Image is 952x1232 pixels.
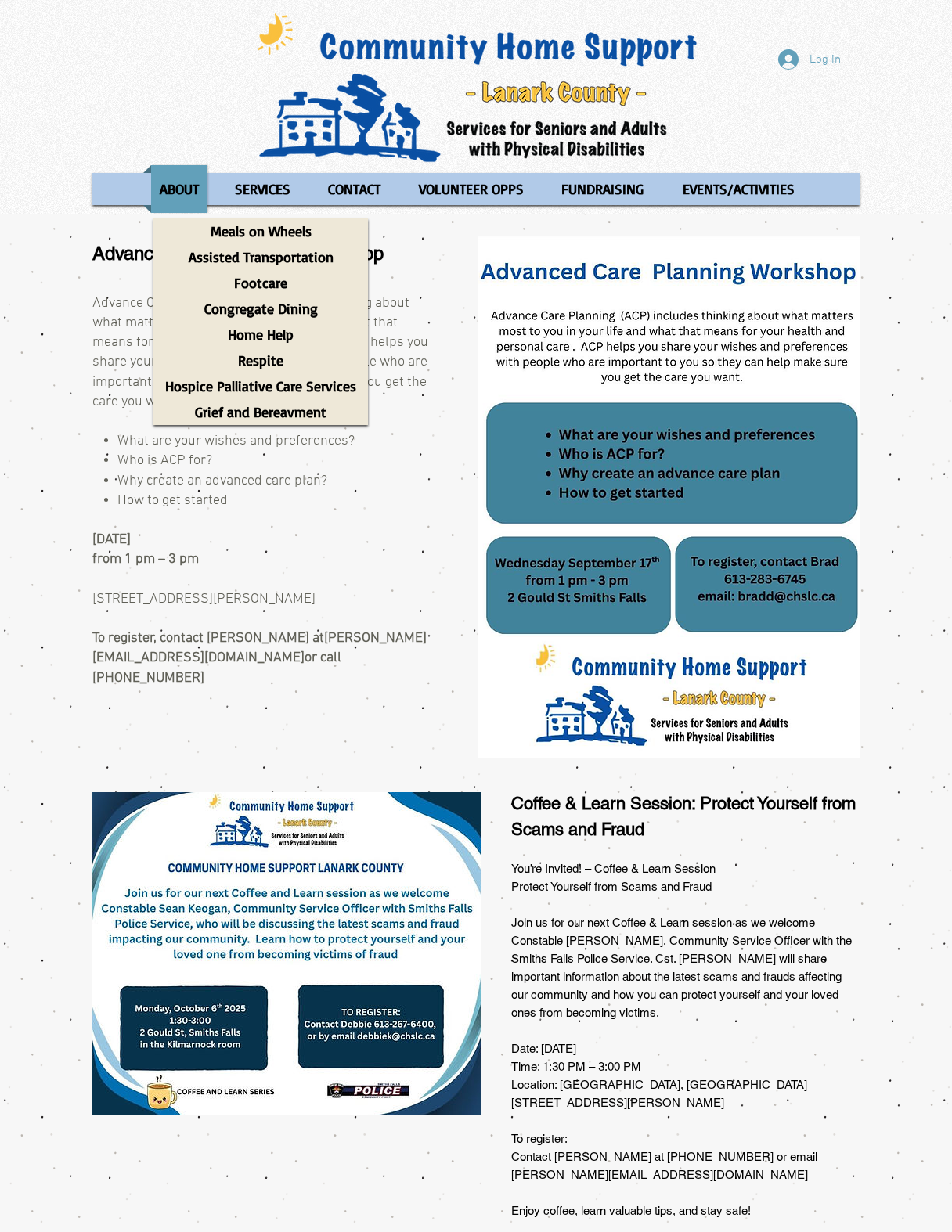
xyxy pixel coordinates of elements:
[92,165,860,213] nav: Site
[321,165,388,213] p: CONTACT
[92,630,427,686] span: To register, contact [PERSON_NAME] at or call [PHONE_NUMBER]
[153,244,368,270] a: Assisted Transportation
[197,296,325,322] p: Congregate Dining
[92,243,384,264] span: Advanced Care Planning Workshop
[117,492,228,509] span: How to get started ​
[311,165,397,213] a: CONTACT
[204,218,319,244] p: Meals on Wheels
[153,348,368,373] a: Respite
[676,165,802,213] p: EVENTS/ACTIVITIES
[478,236,860,758] img: Advanced-Care-Planning-seminar.png
[401,165,541,213] a: VOLUNTEER OPPS
[228,165,297,213] p: SERVICES
[153,270,368,296] a: Footcare
[153,165,206,213] p: ABOUT
[92,531,199,567] span: [DATE] from 1 pm – 3 pm
[92,792,481,1115] img: lunchandlearn_october2025.jpg
[158,373,363,399] p: Hospice Palliative Care Services
[92,591,316,607] span: [STREET_ADDRESS][PERSON_NAME]
[153,399,368,425] a: Grief and Bereavment
[92,295,428,410] span: Advance Care Planning (ACP) includes thinking about what matters most to you in your life and wha...
[664,165,813,213] a: EVENTS/ACTIVITIES
[767,45,852,74] button: Log In
[153,296,368,322] a: Congregate Dining
[188,399,334,425] p: Grief and Bereavment
[227,270,294,296] p: Footcare
[412,165,531,213] p: VOLUNTEER OPPS
[153,373,368,399] a: Hospice Palliative Care Services
[117,433,355,449] span: What are your wishes and preferences?
[221,322,301,348] p: Home Help
[117,473,327,489] span: Why create an advanced care plan?
[218,165,307,213] a: SERVICES
[153,218,368,244] a: Meals on Wheels
[143,165,215,213] a: ABOUT
[182,244,341,270] p: Assisted Transportation
[545,165,660,213] a: FUNDRAISING
[511,794,856,839] span: Coffee & Learn Session: Protect Yourself from Scams and Fraud
[804,52,846,68] span: Log In
[554,165,651,213] p: FUNDRAISING
[153,322,368,348] a: Home Help
[117,452,212,469] span: Who is ACP for?
[231,348,290,373] p: Respite
[511,862,852,1217] span: You’re Invited! – Coffee & Learn Session Protect Yourself from Scams and Fraud Join us for our ne...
